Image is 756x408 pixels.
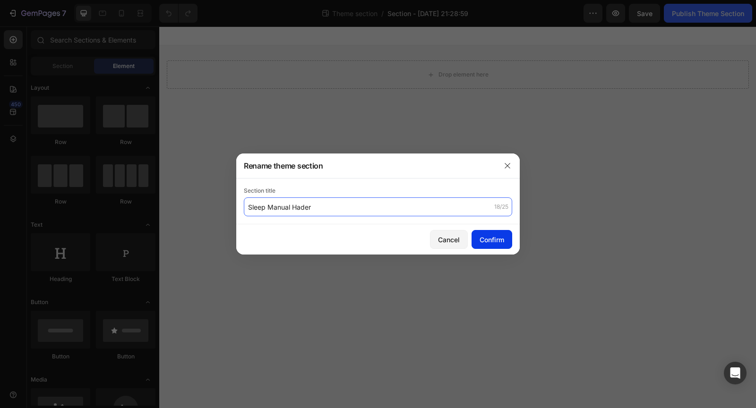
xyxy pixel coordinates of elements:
h3: Rename theme section [244,160,323,171]
div: Open Intercom Messenger [724,362,747,384]
button: Confirm [472,230,512,249]
div: Confirm [480,235,504,245]
div: 18/25 [494,203,508,211]
div: Cancel [438,235,460,245]
button: Cancel [430,230,468,249]
div: Drop element here [279,44,329,52]
div: Section title [244,186,512,195]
